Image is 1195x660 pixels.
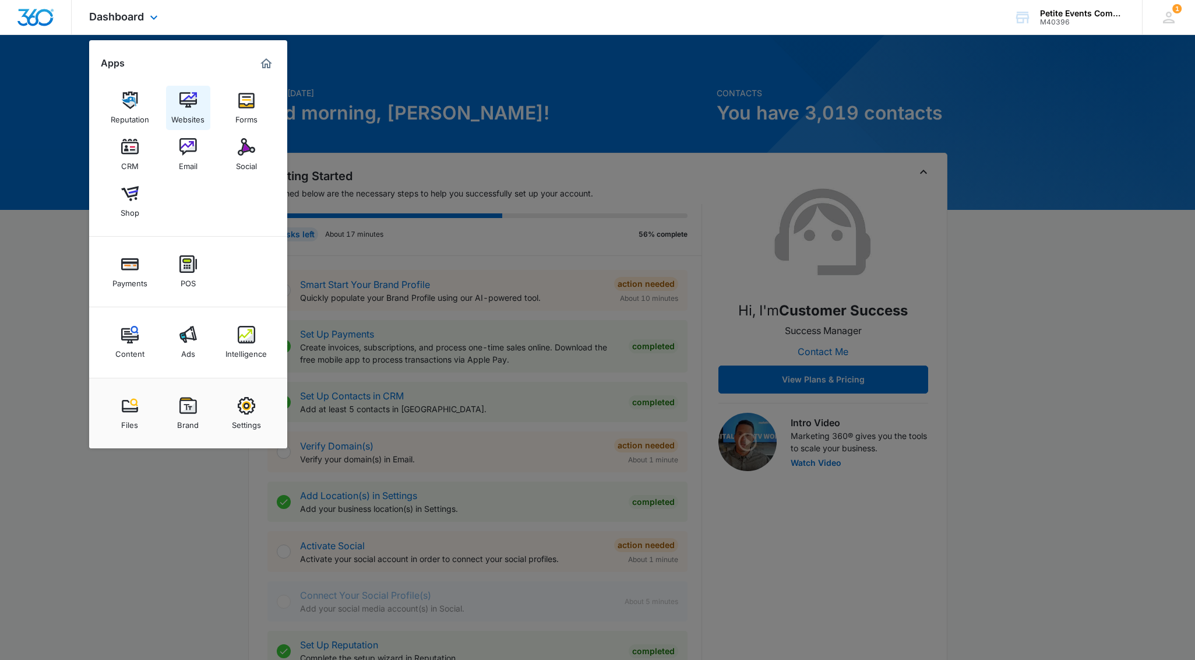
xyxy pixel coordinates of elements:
[115,343,144,359] div: Content
[236,156,257,171] div: Social
[1040,9,1125,18] div: account name
[166,320,210,364] a: Ads
[177,415,199,430] div: Brand
[224,132,269,177] a: Social
[224,320,269,364] a: Intelligence
[89,10,144,23] span: Dashboard
[108,320,152,364] a: Content
[171,109,205,124] div: Websites
[1172,4,1182,13] div: notifications count
[108,391,152,436] a: Files
[232,415,261,430] div: Settings
[1040,18,1125,26] div: account id
[121,202,139,217] div: Shop
[181,273,196,288] div: POS
[224,86,269,130] a: Forms
[179,156,198,171] div: Email
[108,250,152,294] a: Payments
[121,156,139,171] div: CRM
[166,86,210,130] a: Websites
[108,132,152,177] a: CRM
[225,343,267,359] div: Intelligence
[112,273,147,288] div: Payments
[181,343,195,359] div: Ads
[166,250,210,294] a: POS
[108,86,152,130] a: Reputation
[101,58,125,69] h2: Apps
[257,54,276,73] a: Marketing 360® Dashboard
[235,109,258,124] div: Forms
[224,391,269,436] a: Settings
[166,132,210,177] a: Email
[1172,4,1182,13] span: 1
[121,415,138,430] div: Files
[166,391,210,436] a: Brand
[108,179,152,223] a: Shop
[111,109,149,124] div: Reputation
